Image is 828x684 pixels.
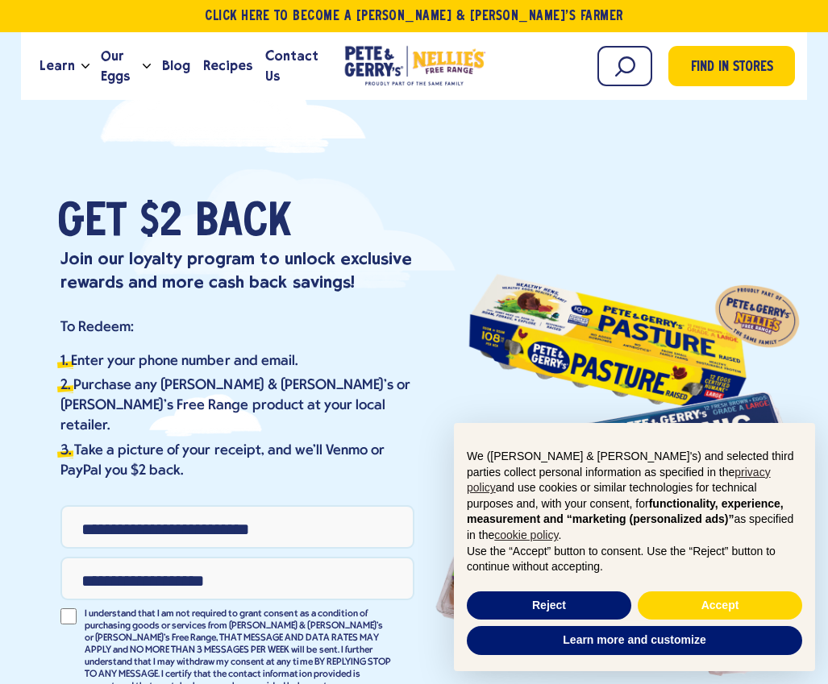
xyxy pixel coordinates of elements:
[139,199,182,247] span: $2
[668,46,795,86] a: Find in Stores
[101,46,136,86] span: Our Eggs
[494,529,558,541] a: cookie policy
[597,46,652,86] input: Search
[691,57,773,79] span: Find in Stores
[81,64,89,69] button: Open the dropdown menu for Learn
[60,351,414,371] li: Enter your phone number and email.
[195,199,291,247] span: Back
[60,247,414,293] p: Join our loyalty program to unlock exclusive rewards and more cash back savings!
[60,375,414,437] li: Purchase any [PERSON_NAME] & [PERSON_NAME]’s or [PERSON_NAME]'s Free Range product at your local ...
[60,608,77,624] input: I understand that I am not required to grant consent as a condition of purchasing goods or servic...
[203,56,252,76] span: Recipes
[638,591,802,620] button: Accept
[60,441,414,481] li: Take a picture of your receipt, and we'll Venmo or PayPal you $2 back.
[94,44,143,88] a: Our Eggs
[162,56,190,76] span: Blog
[57,199,127,247] span: Get
[60,318,414,337] p: To Redeem:
[265,46,318,86] span: Contact Us
[467,449,802,544] p: We ([PERSON_NAME] & [PERSON_NAME]'s) and selected third parties collect personal information as s...
[467,544,802,575] p: Use the “Accept” button to consent. Use the “Reject” button to continue without accepting.
[467,626,802,655] button: Learn more and customize
[197,44,259,88] a: Recipes
[40,56,75,76] span: Learn
[143,64,151,69] button: Open the dropdown menu for Our Eggs
[467,591,631,620] button: Reject
[259,44,325,88] a: Contact Us
[33,44,81,88] a: Learn
[156,44,197,88] a: Blog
